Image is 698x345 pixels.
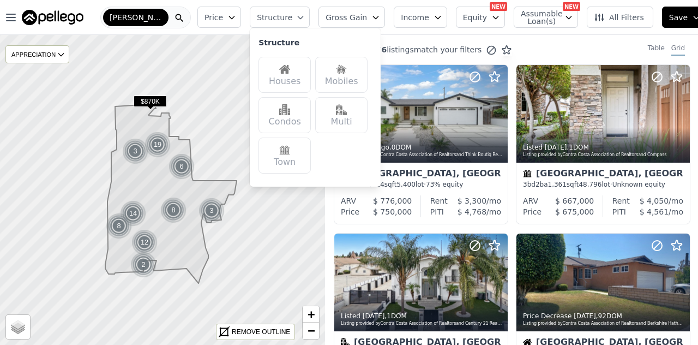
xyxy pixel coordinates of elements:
[458,207,486,216] span: $ 4,768
[463,12,487,23] span: Equity
[198,198,225,224] img: g1.png
[514,7,578,28] button: Assumable Loan(s)
[326,12,367,23] span: Gross Gain
[341,320,502,327] div: Listing provided by Contra Costa Association of Realtors and Century 21 Realty Masters
[363,312,385,320] time: 2025-08-29 18:17
[523,169,683,180] div: [GEOGRAPHIC_DATA], [GEOGRAPHIC_DATA]
[630,195,683,206] div: /mo
[204,12,223,23] span: Price
[169,153,195,180] div: 6
[579,181,601,188] span: 48,796
[169,153,195,180] img: g1.png
[334,64,507,224] a: Listed 19h ago,0DOMListing provided byContra Costa Association of Realtorsand Think Boutiq Real E...
[110,12,162,23] span: [PERSON_NAME]
[523,143,684,152] div: Listed , 1 DOM
[523,169,532,178] img: Townhouse
[279,64,290,75] img: Houses
[430,206,444,217] div: PITI
[131,229,158,255] div: 12
[341,169,501,180] div: [GEOGRAPHIC_DATA], [GEOGRAPHIC_DATA]
[279,104,290,115] img: Condos
[106,213,132,239] div: 8
[548,181,567,188] span: 1,361
[134,96,167,111] div: $870K
[523,320,684,327] div: Listing provided by Contra Costa Association of Realtors and Berkshire Hathaway HomeServices [US_...
[574,312,596,320] time: 2025-08-29 02:10
[456,7,505,28] button: Equity
[6,315,30,339] a: Layers
[303,306,319,323] a: Zoom in
[448,195,501,206] div: /mo
[258,37,299,48] div: Structure
[106,213,133,239] img: g1.png
[444,206,501,217] div: /mo
[145,132,171,158] img: g1.png
[197,7,241,28] button: Price
[394,7,447,28] button: Income
[134,96,167,107] span: $870K
[669,12,688,23] span: Save
[648,44,665,56] div: Table
[640,197,669,205] span: $ 4,050
[555,197,594,205] span: $ 667,000
[516,64,689,224] a: Listed [DATE],1DOMListing provided byContra Costa Association of Realtorsand CompassTownhouse[GEO...
[120,200,147,227] img: g1.png
[523,312,684,320] div: Price Decrease , 92 DOM
[258,57,311,93] div: Houses
[401,12,429,23] span: Income
[279,145,290,156] img: Town
[626,206,683,217] div: /mo
[315,97,368,133] div: Multi
[523,180,683,189] div: 3 bd 2 ba sqft lot · Unknown equity
[122,138,149,164] img: g1.png
[523,152,684,158] div: Listing provided by Contra Costa Association of Realtors and Compass
[414,44,482,55] span: match your filters
[250,7,310,28] button: Structure
[341,195,356,206] div: ARV
[341,312,502,320] div: Listed , 1 DOM
[120,200,146,227] div: 14
[458,197,486,205] span: $ 3,300
[521,10,556,25] span: Assumable Loan(s)
[612,195,630,206] div: Rent
[373,207,412,216] span: $ 750,000
[232,327,290,337] div: REMOVE OUTLINE
[130,252,157,278] div: 2
[160,197,186,223] div: 8
[257,12,292,23] span: Structure
[373,197,412,205] span: $ 776,000
[308,324,315,337] span: −
[122,138,148,164] div: 3
[341,180,501,189] div: 3 bd 1 ba sqft lot · 73% equity
[341,152,502,158] div: Listing provided by Contra Costa Association of Realtors and Think Boutiq Real Estate
[160,197,187,223] img: g1.png
[523,195,538,206] div: ARV
[308,307,315,321] span: +
[250,28,381,187] div: Structure
[366,181,384,188] span: 1,014
[145,132,171,158] div: 19
[523,206,541,217] div: Price
[258,97,311,133] div: Condos
[545,144,567,151] time: 2025-08-29 18:17
[131,229,158,255] img: g1.png
[130,252,157,278] img: g1.png
[318,7,385,28] button: Gross Gain
[303,323,319,339] a: Zoom out
[612,206,626,217] div: PITI
[555,207,594,216] span: $ 675,000
[325,44,512,56] div: out of listings
[198,198,225,224] div: 3
[315,57,368,93] div: Mobiles
[341,143,502,152] div: Listed , 0 DOM
[22,10,83,25] img: Pellego
[396,181,415,188] span: 5,400
[336,104,347,115] img: Multi
[490,2,507,11] div: NEW
[336,64,347,75] img: Mobiles
[671,44,685,56] div: Grid
[594,12,644,23] span: All Filters
[563,2,580,11] div: NEW
[5,45,69,63] div: APPRECIATION
[640,207,669,216] span: $ 4,561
